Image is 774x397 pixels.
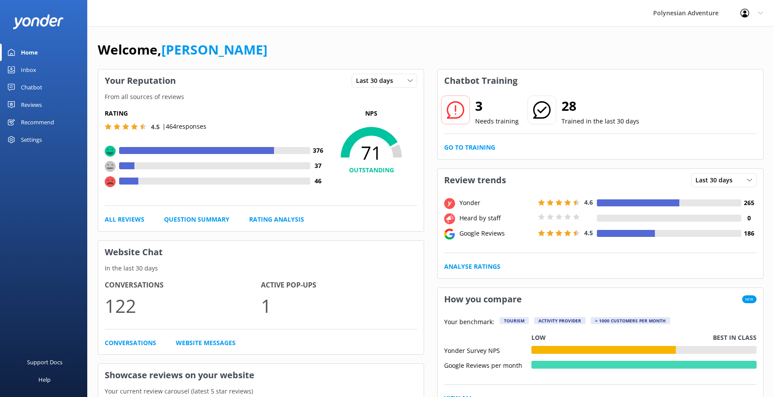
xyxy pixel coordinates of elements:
[500,317,529,324] div: Tourism
[325,165,417,175] h4: OUTSTANDING
[161,41,267,58] a: [PERSON_NAME]
[151,123,160,131] span: 4.5
[457,198,536,208] div: Yonder
[444,317,494,328] p: Your benchmark:
[438,169,513,192] h3: Review trends
[98,364,424,387] h3: Showcase reviews on your website
[105,291,261,320] p: 122
[162,122,206,131] p: | 464 responses
[310,161,325,171] h4: 37
[562,96,639,116] h2: 28
[534,317,586,324] div: Activity Provider
[105,280,261,291] h4: Conversations
[21,131,42,148] div: Settings
[444,143,495,152] a: Go to Training
[310,176,325,186] h4: 46
[741,198,757,208] h4: 265
[98,69,182,92] h3: Your Reputation
[444,361,531,369] div: Google Reviews per month
[98,39,267,60] h1: Welcome,
[438,69,524,92] h3: Chatbot Training
[584,229,593,237] span: 4.5
[21,44,38,61] div: Home
[325,109,417,118] p: NPS
[444,262,500,271] a: Analyse Ratings
[98,264,424,273] p: In the last 30 days
[105,215,144,224] a: All Reviews
[591,317,670,324] div: > 1000 customers per month
[742,295,757,303] span: New
[176,338,236,348] a: Website Messages
[475,96,519,116] h2: 3
[21,96,42,113] div: Reviews
[457,229,536,238] div: Google Reviews
[741,229,757,238] h4: 186
[741,213,757,223] h4: 0
[164,215,229,224] a: Question Summary
[27,353,62,371] div: Support Docs
[98,241,424,264] h3: Website Chat
[261,280,417,291] h4: Active Pop-ups
[562,116,639,126] p: Trained in the last 30 days
[475,116,519,126] p: Needs training
[105,338,156,348] a: Conversations
[38,371,51,388] div: Help
[105,109,325,118] h5: Rating
[444,346,531,354] div: Yonder Survey NPS
[584,198,593,206] span: 4.6
[325,142,417,164] span: 71
[249,215,304,224] a: Rating Analysis
[21,61,36,79] div: Inbox
[713,333,757,342] p: Best in class
[98,387,424,396] p: Your current review carousel (latest 5 star reviews)
[438,288,528,311] h3: How you compare
[21,79,42,96] div: Chatbot
[261,291,417,320] p: 1
[310,146,325,155] h4: 376
[531,333,546,342] p: Low
[13,14,63,29] img: yonder-white-logo.png
[21,113,54,131] div: Recommend
[356,76,398,86] span: Last 30 days
[695,175,738,185] span: Last 30 days
[457,213,536,223] div: Heard by staff
[98,92,424,102] p: From all sources of reviews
